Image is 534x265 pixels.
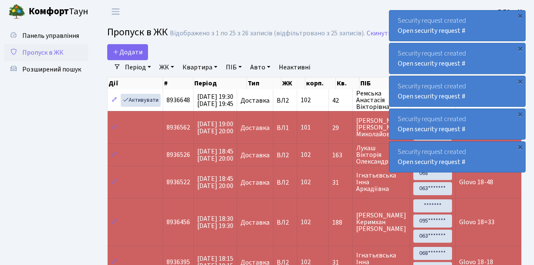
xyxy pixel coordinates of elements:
[121,94,161,107] a: Активувати
[167,123,190,132] span: 8936562
[367,29,392,37] a: Скинути
[389,11,525,41] div: Security request created
[301,178,311,187] span: 102
[516,77,524,85] div: ×
[459,178,493,187] span: Glovo 18-48
[170,29,365,37] div: Відображено з 1 по 25 з 26 записів (відфільтровано з 25 записів).
[332,152,349,159] span: 163
[167,218,190,227] span: 8936456
[336,77,360,89] th: Кв.
[281,77,305,89] th: ЖК
[277,97,293,104] span: ВЛ2
[163,77,193,89] th: #
[398,59,465,68] a: Open security request #
[4,61,88,78] a: Розширений пошук
[247,77,281,89] th: Тип
[22,48,63,57] span: Пропуск в ЖК
[108,77,163,89] th: Дії
[193,77,247,89] th: Період
[277,152,293,159] span: ВЛ2
[356,117,406,138] span: [PERSON_NAME] [PERSON_NAME] Миколайович
[389,43,525,74] div: Security request created
[398,92,465,101] a: Open security request #
[332,97,349,104] span: 42
[356,90,406,110] span: Ремська Анастасія Вікторівна
[247,60,274,74] a: Авто
[197,147,233,163] span: [DATE] 18:45 [DATE] 20:00
[113,48,143,57] span: Додати
[356,172,406,192] span: Ігнатьєвська Інна Аркадіївна
[241,152,270,159] span: Доставка
[277,179,293,186] span: ВЛ2
[29,5,88,19] span: Таун
[516,143,524,151] div: ×
[167,96,190,105] span: 8936648
[398,125,465,134] a: Open security request #
[389,142,525,172] div: Security request created
[122,60,154,74] a: Період
[301,123,311,132] span: 101
[197,92,233,109] span: [DATE] 19:30 [DATE] 19:45
[301,151,311,160] span: 102
[107,25,168,40] span: Пропуск в ЖК
[241,125,270,131] span: Доставка
[29,5,69,18] b: Комфорт
[241,219,270,226] span: Доставка
[8,3,25,20] img: logo.png
[356,145,406,165] span: Лукаш Вікторія Олександрівна
[197,214,233,231] span: [DATE] 18:30 [DATE] 19:30
[22,31,79,40] span: Панель управління
[516,110,524,118] div: ×
[197,119,233,136] span: [DATE] 19:00 [DATE] 20:00
[332,179,349,186] span: 31
[459,218,494,227] span: Glovo 18=33
[389,76,525,106] div: Security request created
[498,7,524,17] a: ВЛ2 -. К.
[222,60,245,74] a: ПІБ
[105,5,126,19] button: Переключити навігацію
[107,44,148,60] a: Додати
[301,96,311,105] span: 102
[241,97,270,104] span: Доставка
[360,77,417,89] th: ПІБ
[179,60,221,74] a: Квартира
[498,7,524,16] b: ВЛ2 -. К.
[516,11,524,20] div: ×
[4,27,88,44] a: Панель управління
[275,60,314,74] a: Неактивні
[398,157,465,167] a: Open security request #
[356,212,406,232] span: [PERSON_NAME] Керимхан [PERSON_NAME]
[22,65,81,74] span: Розширений пошук
[332,219,349,226] span: 188
[332,125,349,131] span: 29
[516,44,524,53] div: ×
[156,60,177,74] a: ЖК
[4,44,88,61] a: Пропуск в ЖК
[167,178,190,187] span: 8936522
[197,174,233,191] span: [DATE] 18:45 [DATE] 20:00
[241,179,270,186] span: Доставка
[167,151,190,160] span: 8936526
[277,219,293,226] span: ВЛ2
[389,109,525,139] div: Security request created
[305,77,336,89] th: корп.
[301,218,311,227] span: 102
[398,26,465,35] a: Open security request #
[277,125,293,131] span: ВЛ1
